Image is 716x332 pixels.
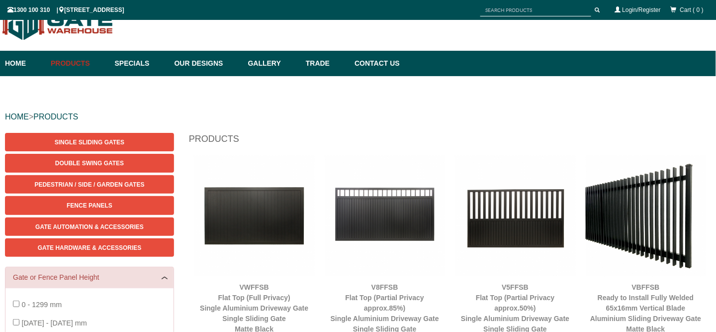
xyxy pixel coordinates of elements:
img: V8FFSB - Flat Top (Partial Privacy approx.85%) - Single Aluminium Driveway Gate - Single Sliding ... [325,155,446,276]
span: 0 - 1299 mm [21,301,62,309]
span: Single Sliding Gates [55,139,124,146]
img: V5FFSB - Flat Top (Partial Privacy approx.50%) - Single Aluminium Driveway Gate - Single Sliding ... [455,155,576,276]
span: Pedestrian / Side / Garden Gates [34,181,144,188]
a: Gate Automation & Accessories [5,218,174,236]
a: Login/Register [623,6,661,13]
a: Fence Panels [5,196,174,215]
input: SEARCH PRODUCTS [480,4,591,16]
span: Fence Panels [67,202,112,209]
div: > [5,101,711,133]
a: HOME [5,112,29,121]
span: Cart ( 0 ) [680,6,704,13]
span: Gate Automation & Accessories [35,223,144,230]
a: Pedestrian / Side / Garden Gates [5,175,174,194]
a: Our Designs [170,51,243,76]
a: Products [46,51,110,76]
img: VBFFSB - Ready to Install Fully Welded 65x16mm Vertical Blade - Aluminium Sliding Driveway Gate -... [586,155,707,276]
span: [DATE] - [DATE] mm [21,319,87,327]
h1: Products [189,133,711,150]
a: Home [5,51,46,76]
a: Gate or Fence Panel Height [13,272,166,283]
a: PRODUCTS [33,112,78,121]
img: VWFFSB - Flat Top (Full Privacy) - Single Aluminium Driveway Gate - Single Sliding Gate - Matte B... [194,155,315,276]
a: Trade [301,51,350,76]
a: Gallery [243,51,301,76]
span: Gate Hardware & Accessories [38,244,142,251]
span: Double Swing Gates [55,160,124,167]
a: Gate Hardware & Accessories [5,238,174,257]
a: Double Swing Gates [5,154,174,172]
a: Contact Us [350,51,400,76]
a: Single Sliding Gates [5,133,174,151]
a: Specials [110,51,170,76]
span: 1300 100 310 | [STREET_ADDRESS] [7,6,124,13]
